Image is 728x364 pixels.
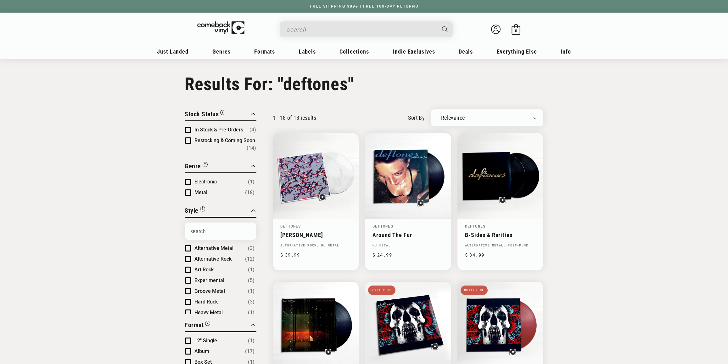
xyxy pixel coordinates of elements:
div: Search [280,21,453,37]
span: Number of products: (17) [245,348,255,355]
button: Filter by Genre [185,161,208,172]
span: In Stock & Pre-Orders [194,127,243,133]
span: Groove Metal [194,288,225,294]
span: 0 [515,28,517,33]
span: Number of products: (1) [248,178,255,186]
input: Search Options [185,222,256,240]
span: Genres [212,48,231,55]
span: Art Rock [194,267,214,273]
a: Deftones [280,223,301,228]
span: Info [561,48,571,55]
label: sort by [408,113,425,122]
span: Number of products: (3) [248,298,255,306]
a: Around The Fur [372,232,443,238]
span: Alternative Rock [194,256,232,262]
span: Number of products: (3) [248,245,255,252]
span: Experimental [194,277,224,283]
span: Deals [459,48,473,55]
p: 1 - 18 of 18 results [273,114,316,121]
span: Number of products: (1) [248,287,255,295]
span: Collections [339,48,369,55]
span: Hard Rock [194,299,218,305]
span: Number of products: (4) [249,126,256,134]
span: Number of products: (1) [248,309,255,316]
span: Number of products: (14) [247,144,256,152]
span: Formats [254,48,275,55]
span: Format [185,321,204,329]
span: Genre [185,162,201,170]
button: Filter by Style [185,206,205,217]
span: Style [185,207,199,214]
a: FREE SHIPPING $89+ | FREE 100-DAY RETURNS [304,4,425,9]
span: Album [194,348,209,354]
span: Restocking & Coming Soon [194,137,255,143]
span: Everything Else [497,48,537,55]
a: [PERSON_NAME] [280,232,351,238]
span: 12" Single [194,338,217,344]
h1: Results For: "deftones" [185,74,543,95]
span: Number of products: (1) [248,266,255,274]
span: Electronic [194,179,217,185]
button: Filter by Stock Status [185,109,225,120]
a: Deftones [465,223,486,228]
span: Metal [194,189,207,195]
span: Number of products: (1) [248,337,255,344]
span: Labels [299,48,316,55]
span: Stock Status [185,110,219,118]
input: search [287,23,436,36]
a: Deftones [372,223,393,228]
span: Alternative Metal [194,245,233,251]
span: Number of products: (12) [245,255,255,263]
span: Indie Exclusives [393,48,435,55]
span: Number of products: (5) [248,277,255,284]
span: Number of products: (18) [245,189,255,196]
span: Just Landed [157,48,188,55]
span: Heavy Metal [194,309,223,315]
a: B-Sides & Rarities [465,232,536,238]
button: Filter by Format [185,320,210,331]
button: Search [437,21,454,37]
